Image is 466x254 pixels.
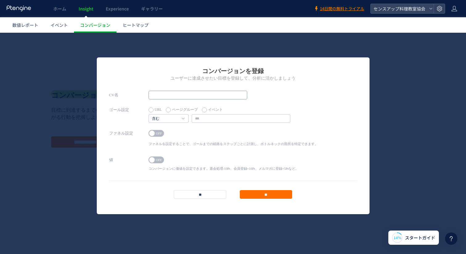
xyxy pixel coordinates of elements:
[109,96,149,105] label: ファネル設定
[53,6,66,12] span: ホーム
[149,134,299,138] p: コンバージョンに価値を設定できます。退会処理-10Pt、会員登録+10Pt、メルマガに登録+5Ptなど。
[12,22,38,28] span: 数値レポート
[109,58,149,67] label: CV名
[109,123,149,131] label: 値
[51,22,68,28] span: イベント
[109,43,357,49] h2: ユーザーに達成させたい目標を登録して、分析に活かしましょう
[141,6,163,12] span: ギャラリー
[405,235,435,241] span: スタートガイド
[123,22,149,28] span: ヒートマップ
[154,97,164,104] span: OFF
[149,109,318,114] p: ファネルを設定することで、ゴールまでの経路をステップごとに計測し、ボトルネックの箇所を特定できます。
[149,73,162,81] label: URL
[166,73,198,81] label: ページグループ
[314,6,364,12] a: 14日間の無料トライアル
[202,73,223,81] label: イベント
[372,4,427,13] span: センスアップ料理教室協会
[152,83,178,89] a: 含む
[80,22,110,28] span: コンバージョン
[79,6,93,12] span: Insight
[109,73,149,81] label: ゴール設定
[106,6,129,12] span: Experience
[109,34,357,43] h1: コンバージョンを登録
[154,124,164,131] span: OFF
[394,235,401,240] span: 14%
[320,6,364,12] span: 14日間の無料トライアル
